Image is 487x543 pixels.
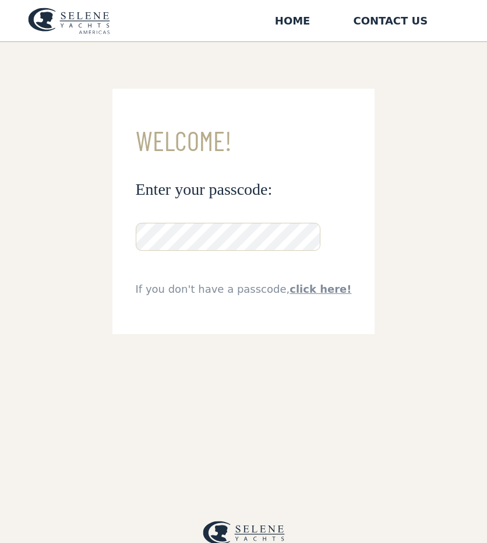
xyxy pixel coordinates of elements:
[290,283,351,295] a: click here!
[275,3,310,38] a: Home
[136,281,352,297] div: If you don't have a passcode,
[136,179,352,199] h3: Enter your passcode:
[112,89,375,334] form: Email Form
[353,3,428,38] a: Contact US
[28,8,110,34] img: logo
[136,126,352,156] h3: Welcome!
[275,13,310,29] div: Home
[353,13,428,29] div: Contact US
